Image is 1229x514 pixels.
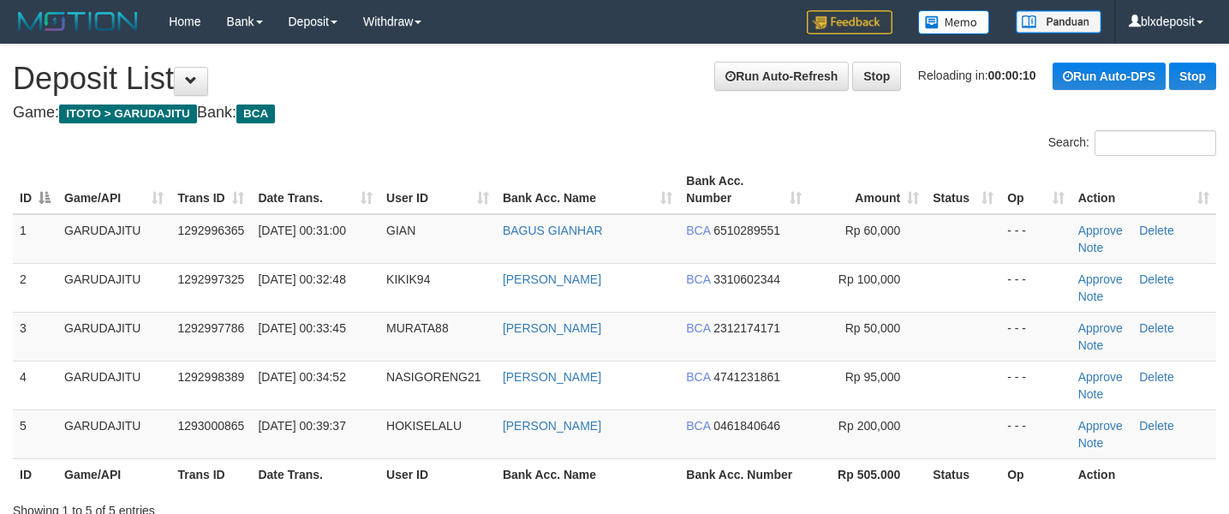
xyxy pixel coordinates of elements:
th: Bank Acc. Number: activate to sort column ascending [679,165,808,214]
a: Run Auto-Refresh [714,62,849,91]
th: Op: activate to sort column ascending [1000,165,1071,214]
th: Date Trans.: activate to sort column ascending [251,165,379,214]
td: - - - [1000,263,1071,312]
a: Stop [852,62,901,91]
a: [PERSON_NAME] [503,370,601,384]
th: Trans ID: activate to sort column ascending [170,165,251,214]
td: 5 [13,409,57,458]
span: Rp 60,000 [845,224,901,237]
span: [DATE] 00:33:45 [258,321,345,335]
a: Delete [1139,370,1173,384]
span: BCA [686,272,710,286]
span: [DATE] 00:39:37 [258,419,345,433]
span: Reloading in: [918,69,1036,82]
span: Rp 100,000 [838,272,900,286]
span: [DATE] 00:34:52 [258,370,345,384]
a: Approve [1078,224,1123,237]
span: Copy 6510289551 to clipboard [713,224,780,237]
a: Approve [1078,272,1123,286]
a: Delete [1139,419,1173,433]
th: Bank Acc. Name: activate to sort column ascending [496,165,679,214]
td: - - - [1000,361,1071,409]
img: MOTION_logo.png [13,9,143,34]
a: Delete [1139,321,1173,335]
th: Rp 505.000 [808,458,926,490]
th: Status: activate to sort column ascending [926,165,1000,214]
td: GARUDAJITU [57,263,170,312]
th: Op [1000,458,1071,490]
a: Note [1078,241,1104,254]
span: GIAN [386,224,415,237]
th: Game/API: activate to sort column ascending [57,165,170,214]
span: Rp 200,000 [838,419,900,433]
th: ID [13,458,57,490]
th: User ID: activate to sort column ascending [379,165,496,214]
span: Rp 95,000 [845,370,901,384]
img: panduan.png [1016,10,1101,33]
a: Note [1078,387,1104,401]
th: ID: activate to sort column descending [13,165,57,214]
a: [PERSON_NAME] [503,419,601,433]
th: Bank Acc. Name [496,458,679,490]
a: Note [1078,290,1104,303]
span: KIKIK94 [386,272,430,286]
th: Game/API [57,458,170,490]
td: 2 [13,263,57,312]
td: - - - [1000,214,1071,264]
th: Amount: activate to sort column ascending [808,165,926,214]
span: [DATE] 00:32:48 [258,272,345,286]
label: Search: [1048,130,1216,156]
span: BCA [686,321,710,335]
td: GARUDAJITU [57,312,170,361]
span: Copy 2312174171 to clipboard [713,321,780,335]
span: Copy 3310602344 to clipboard [713,272,780,286]
th: Date Trans. [251,458,379,490]
span: BCA [686,419,710,433]
td: - - - [1000,409,1071,458]
span: Rp 50,000 [845,321,901,335]
th: Action: activate to sort column ascending [1071,165,1216,214]
a: [PERSON_NAME] [503,272,601,286]
input: Search: [1095,130,1216,156]
span: 1292997786 [177,321,244,335]
a: Delete [1139,272,1173,286]
span: HOKISELALU [386,419,462,433]
span: 1292997325 [177,272,244,286]
a: Note [1078,436,1104,450]
td: GARUDAJITU [57,409,170,458]
a: Approve [1078,419,1123,433]
span: 1292996365 [177,224,244,237]
span: MURATA88 [386,321,449,335]
a: Stop [1169,63,1216,90]
img: Button%20Memo.svg [918,10,990,34]
a: Delete [1139,224,1173,237]
a: Note [1078,338,1104,352]
th: Bank Acc. Number [679,458,808,490]
span: ITOTO > GARUDAJITU [59,105,197,123]
td: 4 [13,361,57,409]
a: BAGUS GIANHAR [503,224,603,237]
td: - - - [1000,312,1071,361]
th: Status [926,458,1000,490]
span: NASIGORENG21 [386,370,480,384]
a: Approve [1078,321,1123,335]
h1: Deposit List [13,62,1216,96]
h4: Game: Bank: [13,105,1216,122]
th: Action [1071,458,1216,490]
a: Run Auto-DPS [1053,63,1166,90]
span: BCA [236,105,275,123]
th: Trans ID [170,458,251,490]
span: Copy 4741231861 to clipboard [713,370,780,384]
a: [PERSON_NAME] [503,321,601,335]
th: User ID [379,458,496,490]
span: [DATE] 00:31:00 [258,224,345,237]
a: Approve [1078,370,1123,384]
img: Feedback.jpg [807,10,892,34]
span: 1292998389 [177,370,244,384]
td: GARUDAJITU [57,361,170,409]
span: 1293000865 [177,419,244,433]
td: GARUDAJITU [57,214,170,264]
span: BCA [686,224,710,237]
span: BCA [686,370,710,384]
span: Copy 0461840646 to clipboard [713,419,780,433]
